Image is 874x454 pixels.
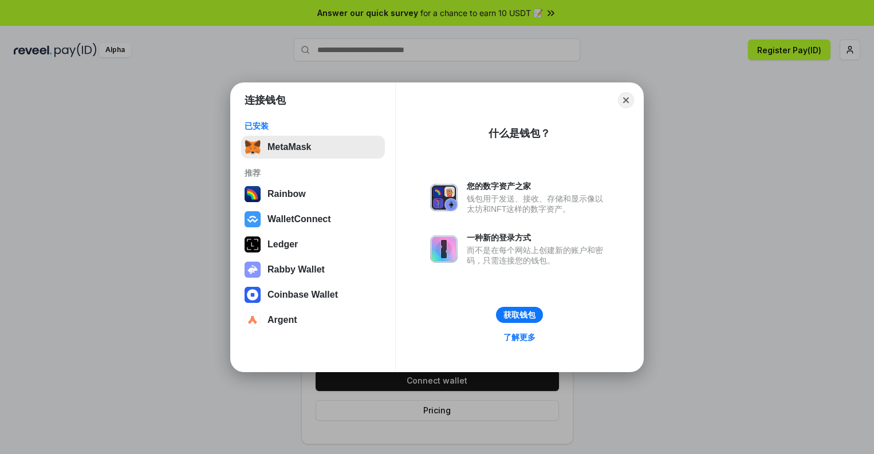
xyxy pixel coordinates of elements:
div: 而不是在每个网站上创建新的账户和密码，只需连接您的钱包。 [467,245,609,266]
div: 获取钱包 [503,310,536,320]
img: svg+xml,%3Csvg%20xmlns%3D%22http%3A%2F%2Fwww.w3.org%2F2000%2Fsvg%22%20fill%3D%22none%22%20viewBox... [430,235,458,263]
div: 已安装 [245,121,381,131]
div: WalletConnect [267,214,331,224]
img: svg+xml,%3Csvg%20fill%3D%22none%22%20height%3D%2233%22%20viewBox%3D%220%200%2035%2033%22%20width%... [245,139,261,155]
img: svg+xml,%3Csvg%20xmlns%3D%22http%3A%2F%2Fwww.w3.org%2F2000%2Fsvg%22%20fill%3D%22none%22%20viewBox... [430,184,458,211]
button: MetaMask [241,136,385,159]
button: Coinbase Wallet [241,283,385,306]
div: 什么是钱包？ [489,127,550,140]
a: 了解更多 [497,330,542,345]
img: svg+xml,%3Csvg%20width%3D%2228%22%20height%3D%2228%22%20viewBox%3D%220%200%2028%2028%22%20fill%3D... [245,312,261,328]
div: 推荐 [245,168,381,178]
button: Argent [241,309,385,331]
div: Rabby Wallet [267,264,325,275]
div: Ledger [267,239,298,250]
img: svg+xml,%3Csvg%20xmlns%3D%22http%3A%2F%2Fwww.w3.org%2F2000%2Fsvg%22%20fill%3D%22none%22%20viewBox... [245,262,261,278]
button: 获取钱包 [496,307,543,323]
button: Rabby Wallet [241,258,385,281]
div: 一种新的登录方式 [467,232,609,243]
button: WalletConnect [241,208,385,231]
button: Rainbow [241,183,385,206]
div: 您的数字资产之家 [467,181,609,191]
button: Ledger [241,233,385,256]
button: Close [618,92,634,108]
img: svg+xml,%3Csvg%20xmlns%3D%22http%3A%2F%2Fwww.w3.org%2F2000%2Fsvg%22%20width%3D%2228%22%20height%3... [245,236,261,252]
img: svg+xml,%3Csvg%20width%3D%2228%22%20height%3D%2228%22%20viewBox%3D%220%200%2028%2028%22%20fill%3D... [245,287,261,303]
img: svg+xml,%3Csvg%20width%3D%22120%22%20height%3D%22120%22%20viewBox%3D%220%200%20120%20120%22%20fil... [245,186,261,202]
div: Rainbow [267,189,306,199]
div: 了解更多 [503,332,536,342]
img: svg+xml,%3Csvg%20width%3D%2228%22%20height%3D%2228%22%20viewBox%3D%220%200%2028%2028%22%20fill%3D... [245,211,261,227]
div: 钱包用于发送、接收、存储和显示像以太坊和NFT这样的数字资产。 [467,194,609,214]
div: MetaMask [267,142,311,152]
div: Coinbase Wallet [267,290,338,300]
div: Argent [267,315,297,325]
h1: 连接钱包 [245,93,286,107]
